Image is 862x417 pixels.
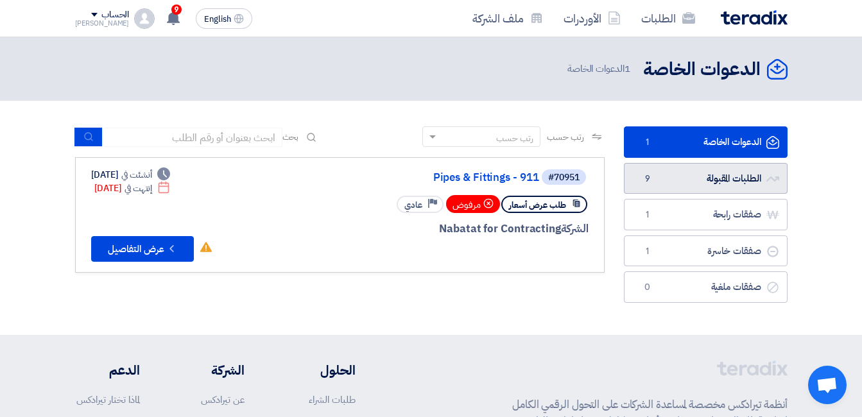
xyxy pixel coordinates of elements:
[624,199,788,230] a: صفقات رابحة1
[75,361,140,380] li: الدعم
[282,172,539,183] a: Pipes & Fittings - 911
[624,271,788,303] a: صفقات ملغية0
[75,20,130,27] div: [PERSON_NAME]
[103,128,282,147] input: ابحث بعنوان أو رقم الطلب
[721,10,788,25] img: Teradix logo
[196,8,252,29] button: English
[496,132,533,145] div: رتب حسب
[283,361,356,380] li: الحلول
[282,130,299,144] span: بحث
[808,366,847,404] div: Open chat
[631,3,705,33] a: الطلبات
[640,136,655,149] span: 1
[204,15,231,24] span: English
[624,235,788,267] a: صفقات خاسرة1
[121,168,152,182] span: أنشئت في
[640,245,655,258] span: 1
[462,3,553,33] a: ملف الشركة
[567,62,633,76] span: الدعوات الخاصة
[624,163,788,194] a: الطلبات المقبولة9
[553,3,631,33] a: الأوردرات
[171,4,182,15] span: 9
[509,199,566,211] span: طلب عرض أسعار
[547,130,583,144] span: رتب حسب
[134,8,155,29] img: profile_test.png
[561,221,589,237] span: الشركة
[446,195,500,213] div: مرفوض
[548,173,580,182] div: #70951
[640,208,655,221] span: 1
[201,393,245,407] a: عن تيرادكس
[178,361,245,380] li: الشركة
[309,393,356,407] a: طلبات الشراء
[91,236,194,262] button: عرض التفاصيل
[404,199,422,211] span: عادي
[125,182,152,195] span: إنتهت في
[640,173,655,185] span: 9
[94,182,171,195] div: [DATE]
[624,126,788,158] a: الدعوات الخاصة1
[643,57,761,82] h2: الدعوات الخاصة
[91,168,171,182] div: [DATE]
[280,221,589,237] div: Nabatat for Contracting
[640,281,655,294] span: 0
[76,393,140,407] a: لماذا تختار تيرادكس
[625,62,630,76] span: 1
[101,10,129,21] div: الحساب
